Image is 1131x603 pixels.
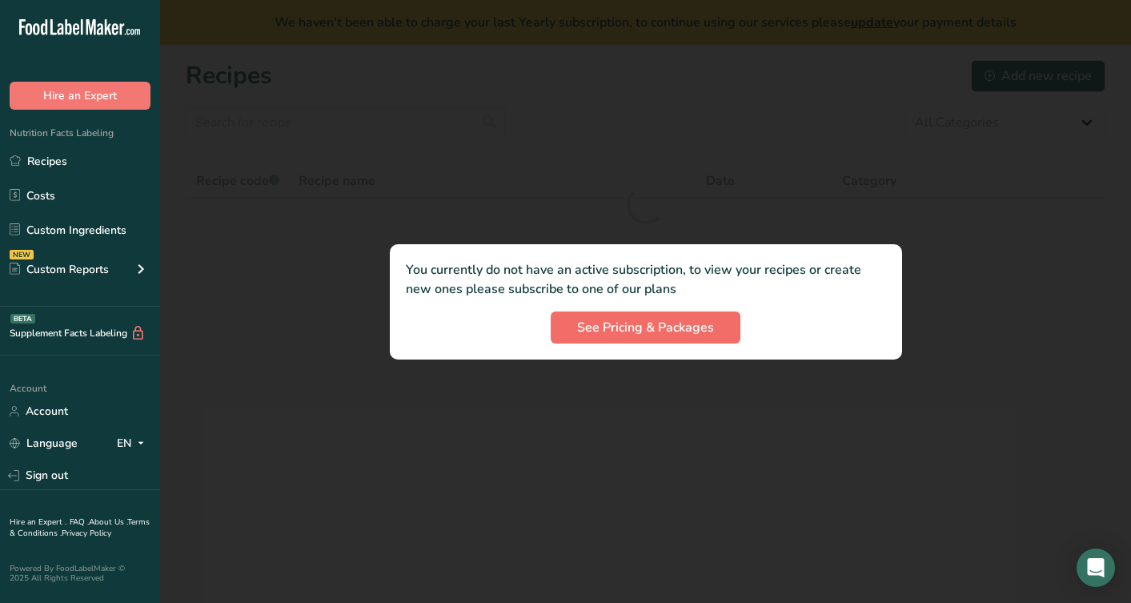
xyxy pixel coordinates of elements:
a: Hire an Expert . [10,517,66,528]
a: Privacy Policy [62,528,111,539]
a: Terms & Conditions . [10,517,150,539]
a: About Us . [89,517,127,528]
button: Hire an Expert [10,82,150,110]
a: FAQ . [70,517,89,528]
div: Powered By FoodLabelMaker © 2025 All Rights Reserved [10,564,150,583]
div: NEW [10,250,34,259]
div: Custom Reports [10,261,109,278]
div: BETA [10,314,35,324]
div: EN [117,434,150,453]
span: See Pricing & Packages [577,318,714,337]
div: Open Intercom Messenger [1077,549,1115,587]
a: Language [10,429,78,457]
button: See Pricing & Packages [551,312,740,344]
p: You currently do not have an active subscription, to view your recipes or create new ones please ... [406,260,886,299]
